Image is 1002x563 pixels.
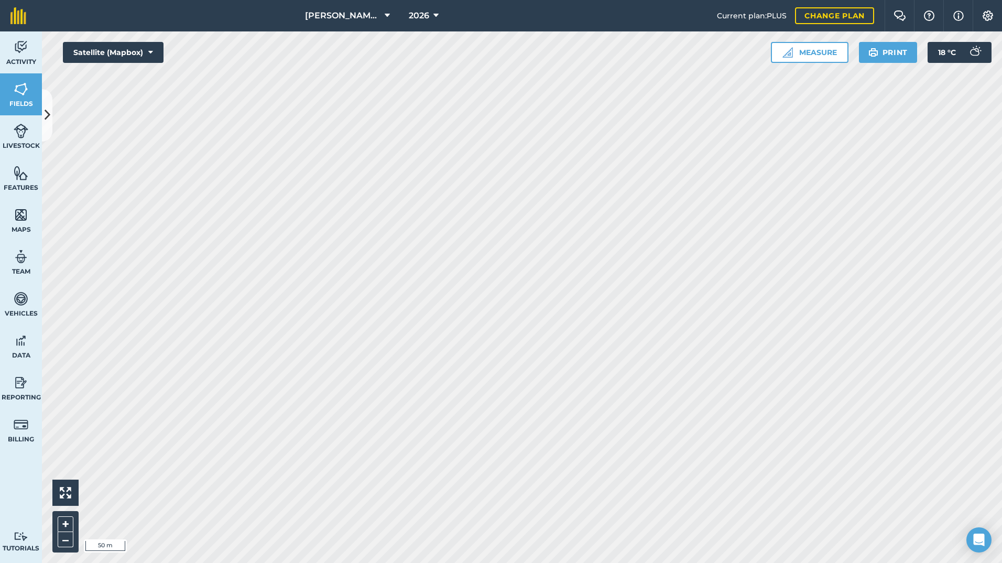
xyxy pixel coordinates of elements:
[14,417,28,432] img: svg+xml;base64,PD94bWwgdmVyc2lvbj0iMS4wIiBlbmNvZGluZz0idXRmLTgiPz4KPCEtLSBHZW5lcmF0b3I6IEFkb2JlIE...
[923,10,935,21] img: A question mark icon
[953,9,964,22] img: svg+xml;base64,PHN2ZyB4bWxucz0iaHR0cDovL3d3dy53My5vcmcvMjAwMC9zdmciIHdpZHRoPSIxNyIgaGVpZ2h0PSIxNy...
[964,42,985,63] img: svg+xml;base64,PD94bWwgdmVyc2lvbj0iMS4wIiBlbmNvZGluZz0idXRmLTgiPz4KPCEtLSBHZW5lcmF0b3I6IEFkb2JlIE...
[966,527,992,553] div: Open Intercom Messenger
[63,42,164,63] button: Satellite (Mapbox)
[14,333,28,349] img: svg+xml;base64,PD94bWwgdmVyc2lvbj0iMS4wIiBlbmNvZGluZz0idXRmLTgiPz4KPCEtLSBHZW5lcmF0b3I6IEFkb2JlIE...
[14,249,28,265] img: svg+xml;base64,PD94bWwgdmVyc2lvbj0iMS4wIiBlbmNvZGluZz0idXRmLTgiPz4KPCEtLSBHZW5lcmF0b3I6IEFkb2JlIE...
[771,42,848,63] button: Measure
[10,7,26,24] img: fieldmargin Logo
[409,9,429,22] span: 2026
[859,42,918,63] button: Print
[14,81,28,97] img: svg+xml;base64,PHN2ZyB4bWxucz0iaHR0cDovL3d3dy53My5vcmcvMjAwMC9zdmciIHdpZHRoPSI1NiIgaGVpZ2h0PSI2MC...
[14,207,28,223] img: svg+xml;base64,PHN2ZyB4bWxucz0iaHR0cDovL3d3dy53My5vcmcvMjAwMC9zdmciIHdpZHRoPSI1NiIgaGVpZ2h0PSI2MC...
[305,9,380,22] span: [PERSON_NAME] & SONS (MILL HOUSE)
[58,516,73,532] button: +
[795,7,874,24] a: Change plan
[717,10,787,21] span: Current plan : PLUS
[982,10,994,21] img: A cog icon
[868,46,878,59] img: svg+xml;base64,PHN2ZyB4bWxucz0iaHR0cDovL3d3dy53My5vcmcvMjAwMC9zdmciIHdpZHRoPSIxOSIgaGVpZ2h0PSIyNC...
[14,39,28,55] img: svg+xml;base64,PD94bWwgdmVyc2lvbj0iMS4wIiBlbmNvZGluZz0idXRmLTgiPz4KPCEtLSBHZW5lcmF0b3I6IEFkb2JlIE...
[14,532,28,542] img: svg+xml;base64,PD94bWwgdmVyc2lvbj0iMS4wIiBlbmNvZGluZz0idXRmLTgiPz4KPCEtLSBHZW5lcmF0b3I6IEFkb2JlIE...
[14,375,28,391] img: svg+xml;base64,PD94bWwgdmVyc2lvbj0iMS4wIiBlbmNvZGluZz0idXRmLTgiPz4KPCEtLSBHZW5lcmF0b3I6IEFkb2JlIE...
[928,42,992,63] button: 18 °C
[58,532,73,547] button: –
[938,42,956,63] span: 18 ° C
[60,487,71,499] img: Four arrows, one pointing top left, one top right, one bottom right and the last bottom left
[14,291,28,307] img: svg+xml;base64,PD94bWwgdmVyc2lvbj0iMS4wIiBlbmNvZGluZz0idXRmLTgiPz4KPCEtLSBHZW5lcmF0b3I6IEFkb2JlIE...
[14,165,28,181] img: svg+xml;base64,PHN2ZyB4bWxucz0iaHR0cDovL3d3dy53My5vcmcvMjAwMC9zdmciIHdpZHRoPSI1NiIgaGVpZ2h0PSI2MC...
[894,10,906,21] img: Two speech bubbles overlapping with the left bubble in the forefront
[14,123,28,139] img: svg+xml;base64,PD94bWwgdmVyc2lvbj0iMS4wIiBlbmNvZGluZz0idXRmLTgiPz4KPCEtLSBHZW5lcmF0b3I6IEFkb2JlIE...
[782,47,793,58] img: Ruler icon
